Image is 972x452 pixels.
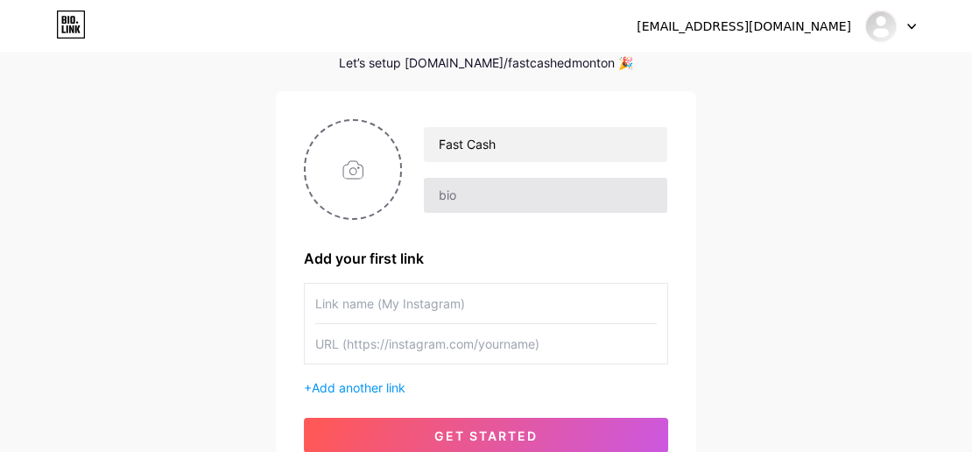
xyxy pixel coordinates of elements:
div: Add your first link [304,248,668,269]
input: Link name (My Instagram) [315,284,657,323]
input: URL (https://instagram.com/yourname) [315,324,657,364]
input: bio [424,178,667,213]
div: + [304,378,668,397]
span: get started [434,428,538,443]
input: Your name [424,127,667,162]
img: fastcashedmonton [864,10,898,43]
div: [EMAIL_ADDRESS][DOMAIN_NAME] [637,18,851,36]
div: Let’s setup [DOMAIN_NAME]/fastcashedmonton 🎉 [276,56,696,70]
span: Add another link [312,380,405,395]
